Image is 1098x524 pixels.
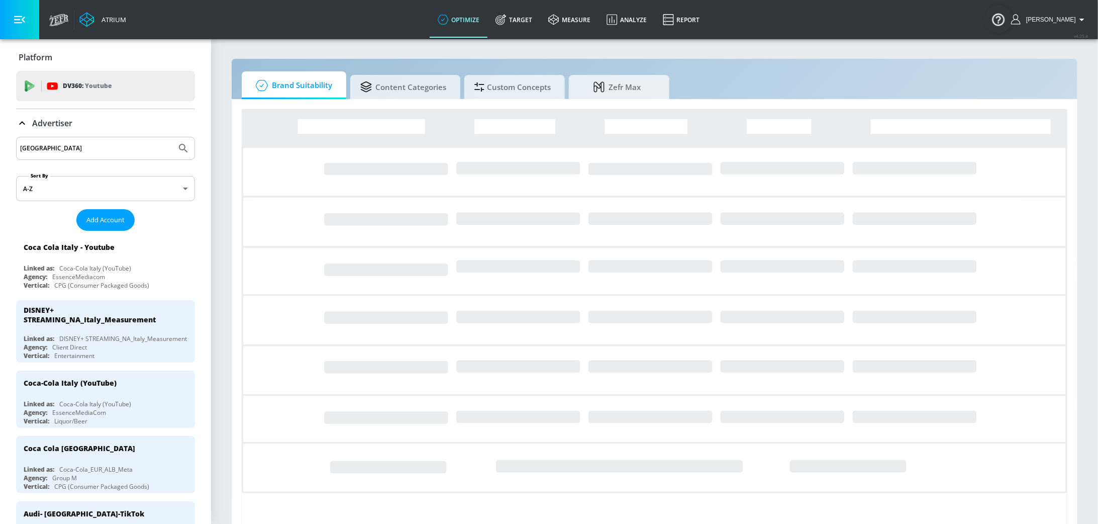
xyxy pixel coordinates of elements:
[97,15,126,24] div: Atrium
[24,408,47,417] div: Agency:
[16,109,195,137] div: Advertiser
[16,43,195,71] div: Platform
[86,214,125,226] span: Add Account
[252,73,332,98] span: Brand Suitability
[16,371,195,428] div: Coca-Cola Italy (YouTube)Linked as:Coca-Cola Italy (YouTube)Agency:EssenceMediaComVertical:Liquor...
[24,509,144,518] div: Audi- [GEOGRAPHIC_DATA]-TikTok
[655,2,708,38] a: Report
[59,465,133,474] div: Coca-Cola_EUR_ALB_Meta
[487,2,540,38] a: Target
[24,444,135,453] div: Coca Cola [GEOGRAPHIC_DATA]
[16,300,195,363] div: DISNEY+ STREAMING_NA_Italy_MeasurementLinked as:DISNEY+ STREAMING_NA_Italy_MeasurementAgency:Clie...
[16,235,195,292] div: Coca Cola Italy - YoutubeLinked as:Coca-Cola Italy (YouTube)Agency:EssenceMediacomVertical:CPG (C...
[24,417,49,425] div: Vertical:
[54,417,87,425] div: Liquor/Beer
[63,80,112,92] p: DV360:
[19,52,52,63] p: Platform
[85,80,112,91] p: Youtube
[59,400,131,408] div: Coca-Cola Italy (YouTube)
[984,5,1013,33] button: Open Resource Center
[79,12,126,27] a: Atrium
[24,281,49,290] div: Vertical:
[54,482,149,491] div: CPG (Consumer Packaged Goods)
[54,352,94,360] div: Entertainment
[24,378,117,388] div: Coca-Cola Italy (YouTube)
[52,408,106,417] div: EssenceMediaCom
[474,75,551,99] span: Custom Concepts
[54,281,149,290] div: CPG (Consumer Packaged Goods)
[52,343,87,352] div: Client Direct
[1074,33,1088,39] span: v 4.25.4
[20,142,172,155] input: Search by name
[360,75,446,99] span: Content Categories
[24,352,49,360] div: Vertical:
[16,436,195,493] div: Coca Cola [GEOGRAPHIC_DATA]Linked as:Coca-Cola_EUR_ALB_MetaAgency:Group MVertical:CPG (Consumer P...
[24,465,54,474] div: Linked as:
[24,305,178,324] div: DISNEY+ STREAMING_NA_Italy_Measurement
[24,242,115,252] div: Coca Cola Italy - Youtube
[52,273,105,281] div: EssenceMediacom
[24,482,49,491] div: Vertical:
[24,343,47,352] div: Agency:
[540,2,598,38] a: measure
[29,172,50,179] label: Sort By
[430,2,487,38] a: optimize
[598,2,655,38] a: Analyze
[16,71,195,101] div: DV360: Youtube
[76,209,135,231] button: Add Account
[1022,16,1076,23] span: login as: stephanie.wolklin@zefr.com
[24,400,54,408] div: Linked as:
[16,176,195,201] div: A-Z
[24,474,47,482] div: Agency:
[52,474,77,482] div: Group M
[24,334,54,343] div: Linked as:
[59,264,131,273] div: Coca-Cola Italy (YouTube)
[579,75,655,99] span: Zefr Max
[59,334,187,343] div: DISNEY+ STREAMING_NA_Italy_Measurement
[1011,14,1088,26] button: [PERSON_NAME]
[24,273,47,281] div: Agency:
[172,137,194,159] button: Submit Search
[32,118,72,129] p: Advertiser
[24,264,54,273] div: Linked as:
